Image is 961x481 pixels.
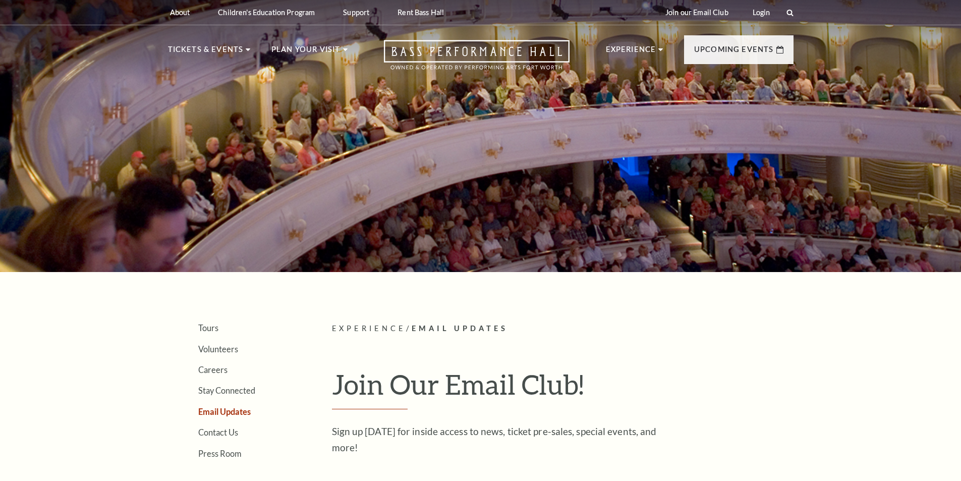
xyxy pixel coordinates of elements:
[271,43,341,62] p: Plan Your Visit
[332,423,660,456] p: Sign up [DATE] for inside access to news, ticket pre-sales, special events, and more!
[332,323,794,335] p: /
[343,8,369,17] p: Support
[198,365,228,375] a: Careers
[170,8,190,17] p: About
[198,449,241,458] a: Press Room
[198,323,218,333] a: Tours
[198,386,255,395] a: Stay Connected
[332,324,407,333] span: Experience
[606,43,656,62] p: Experience
[198,407,251,416] a: Email Updates
[694,43,774,62] p: Upcoming Events
[218,8,315,17] p: Children's Education Program
[398,8,444,17] p: Rent Bass Hall
[198,344,238,354] a: Volunteers
[168,43,244,62] p: Tickets & Events
[412,324,508,333] span: Email Updates
[332,368,794,409] h1: Join Our Email Club!
[198,427,238,437] a: Contact Us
